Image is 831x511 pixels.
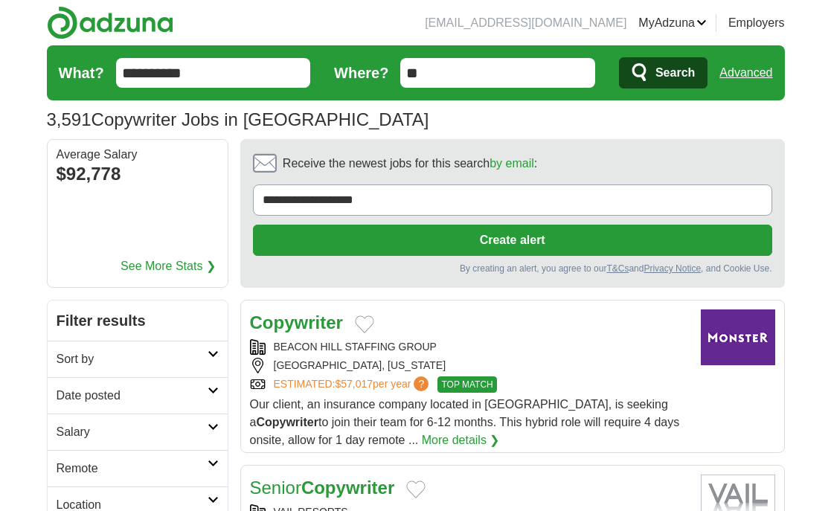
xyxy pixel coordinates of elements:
[606,263,629,274] a: T&Cs
[437,376,496,393] span: TOP MATCH
[57,149,219,161] div: Average Salary
[48,377,228,414] a: Date posted
[414,376,429,391] span: ?
[57,350,208,368] h2: Sort by
[48,341,228,377] a: Sort by
[422,431,500,449] a: More details ❯
[250,478,395,498] a: SeniorCopywriter
[57,460,208,478] h2: Remote
[47,6,173,39] img: Adzuna logo
[48,301,228,341] h2: Filter results
[728,14,785,32] a: Employers
[283,155,537,173] span: Receive the newest jobs for this search :
[57,387,208,405] h2: Date posted
[644,263,701,274] a: Privacy Notice
[253,225,772,256] button: Create alert
[250,339,689,355] div: BEACON HILL STAFFING GROUP
[425,14,626,32] li: [EMAIL_ADDRESS][DOMAIN_NAME]
[301,478,394,498] strong: Copywriter
[47,106,92,133] span: 3,591
[250,398,680,446] span: Our client, an insurance company located in [GEOGRAPHIC_DATA], is seeking a to join their team fo...
[335,378,373,390] span: $57,017
[47,109,429,129] h1: Copywriter Jobs in [GEOGRAPHIC_DATA]
[250,312,343,332] a: Copywriter
[334,62,388,84] label: Where?
[274,376,432,393] a: ESTIMATED:$57,017per year?
[59,62,104,84] label: What?
[655,58,695,88] span: Search
[256,416,318,428] strong: Copywriter
[48,414,228,450] a: Salary
[619,57,708,89] button: Search
[355,315,374,333] button: Add to favorite jobs
[57,161,219,187] div: $92,778
[253,262,772,275] div: By creating an alert, you agree to our and , and Cookie Use.
[250,358,689,373] div: [GEOGRAPHIC_DATA], [US_STATE]
[701,309,775,365] img: Company logo
[638,14,707,32] a: MyAdzuna
[48,450,228,486] a: Remote
[490,157,534,170] a: by email
[57,423,208,441] h2: Salary
[121,257,216,275] a: See More Stats ❯
[719,58,772,88] a: Advanced
[406,481,426,498] button: Add to favorite jobs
